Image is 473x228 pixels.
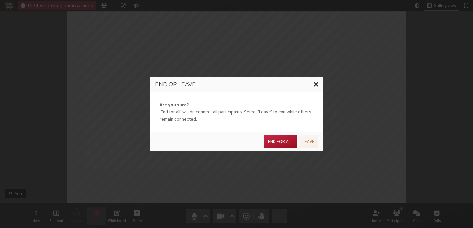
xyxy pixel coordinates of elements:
[155,81,318,87] h3: End or leave
[299,135,318,148] button: Leave
[160,101,313,108] strong: Are you sure?
[264,135,296,148] button: End for all
[150,92,323,132] div: 'End for all' will disconnect all participants. Select 'Leave' to exit while others remain connec...
[310,77,323,92] button: Close modal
